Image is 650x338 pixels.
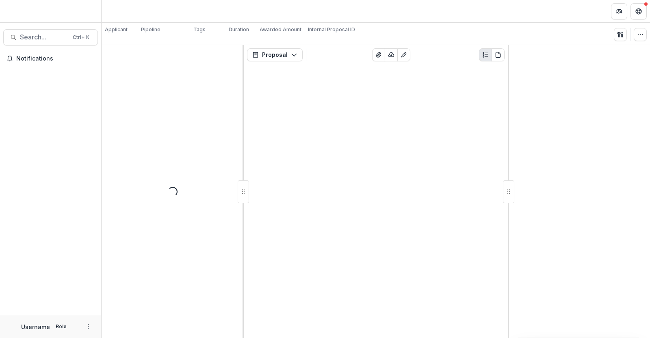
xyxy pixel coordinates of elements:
button: PDF view [492,48,505,61]
button: Proposal [247,48,303,61]
button: Plaintext view [479,48,492,61]
button: Search... [3,29,98,45]
button: Get Help [630,3,647,19]
button: More [83,322,93,331]
button: View Attached Files [372,48,385,61]
p: Awarded Amount [260,26,301,33]
p: Username [21,323,50,331]
p: Pipeline [141,26,160,33]
p: Applicant [105,26,128,33]
div: Ctrl + K [71,33,91,42]
button: Partners [611,3,627,19]
p: Duration [229,26,249,33]
p: Internal Proposal ID [308,26,355,33]
span: Notifications [16,55,95,62]
button: Edit as form [397,48,410,61]
p: Tags [193,26,206,33]
p: Role [53,323,69,330]
span: Search... [20,33,68,41]
button: Notifications [3,52,98,65]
